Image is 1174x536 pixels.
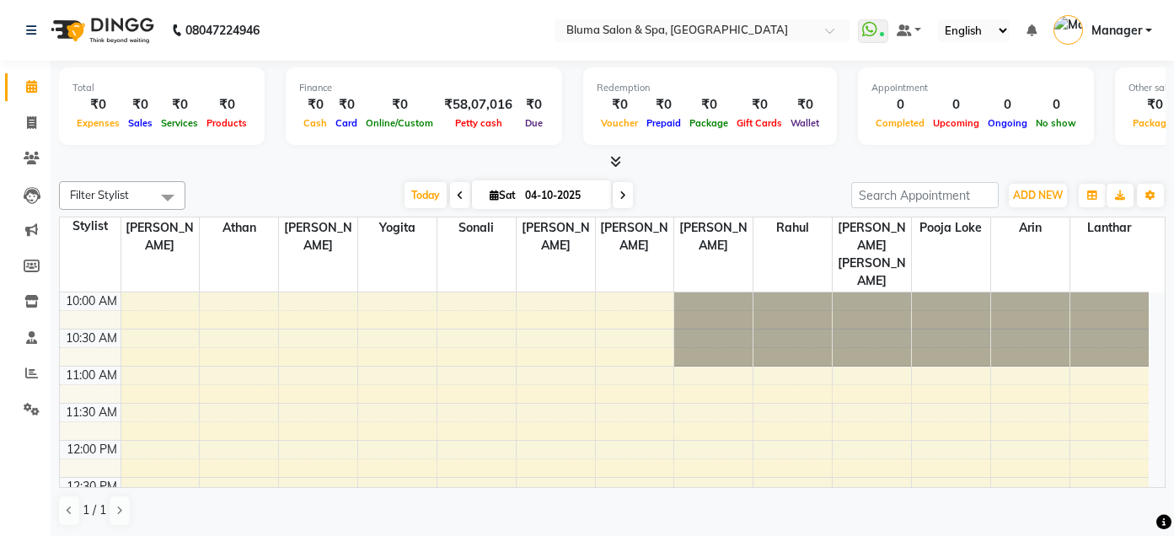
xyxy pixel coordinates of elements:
div: 11:30 AM [62,404,121,421]
img: logo [43,7,158,54]
div: Total [72,81,251,95]
span: [PERSON_NAME] [279,217,357,256]
span: [PERSON_NAME] [PERSON_NAME] [833,217,911,292]
span: Due [521,117,547,129]
div: Appointment [871,81,1080,95]
span: Filter Stylist [70,188,129,201]
div: 0 [984,95,1032,115]
div: Finance [299,81,549,95]
span: Voucher [597,117,642,129]
span: Card [331,117,362,129]
div: ₹0 [202,95,251,115]
span: Petty cash [451,117,507,129]
span: Lanthar [1070,217,1149,239]
span: pooja loke [912,217,990,239]
button: ADD NEW [1009,184,1067,207]
span: Products [202,117,251,129]
div: 11:00 AM [62,367,121,384]
span: Arin [991,217,1069,239]
img: Manager [1053,15,1083,45]
span: 1 / 1 [83,501,106,519]
div: ₹0 [331,95,362,115]
div: Stylist [60,217,121,235]
span: [PERSON_NAME] [674,217,753,256]
span: Sat [485,189,520,201]
span: Expenses [72,117,124,129]
div: 0 [929,95,984,115]
span: Package [685,117,732,129]
span: Prepaid [642,117,685,129]
span: [PERSON_NAME] [517,217,595,256]
span: Ongoing [984,117,1032,129]
div: ₹0 [124,95,157,115]
span: Cash [299,117,331,129]
div: ₹0 [519,95,549,115]
div: ₹0 [685,95,732,115]
input: 2025-10-04 [520,183,604,208]
b: 08047224946 [185,7,260,54]
div: ₹58,07,016 [437,95,519,115]
span: sonali [437,217,516,239]
div: ₹0 [642,95,685,115]
span: [PERSON_NAME] [121,217,200,256]
div: ₹0 [299,95,331,115]
div: 12:00 PM [63,441,121,458]
span: Online/Custom [362,117,437,129]
span: Services [157,117,202,129]
div: 12:30 PM [63,478,121,496]
div: 0 [1032,95,1080,115]
div: ₹0 [157,95,202,115]
div: 10:00 AM [62,292,121,310]
span: No show [1032,117,1080,129]
span: Wallet [786,117,823,129]
div: Redemption [597,81,823,95]
div: ₹0 [597,95,642,115]
div: 10:30 AM [62,330,121,347]
div: ₹0 [786,95,823,115]
span: Athan [200,217,278,239]
span: Rahul [753,217,832,239]
span: ADD NEW [1013,189,1063,201]
div: ₹0 [362,95,437,115]
input: Search Appointment [851,182,999,208]
span: Today [405,182,447,208]
span: Manager [1091,22,1142,40]
div: ₹0 [72,95,124,115]
span: Gift Cards [732,117,786,129]
div: ₹0 [732,95,786,115]
span: [PERSON_NAME] [596,217,674,256]
span: Sales [124,117,157,129]
span: Completed [871,117,929,129]
span: yogita [358,217,437,239]
div: 0 [871,95,929,115]
span: Upcoming [929,117,984,129]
